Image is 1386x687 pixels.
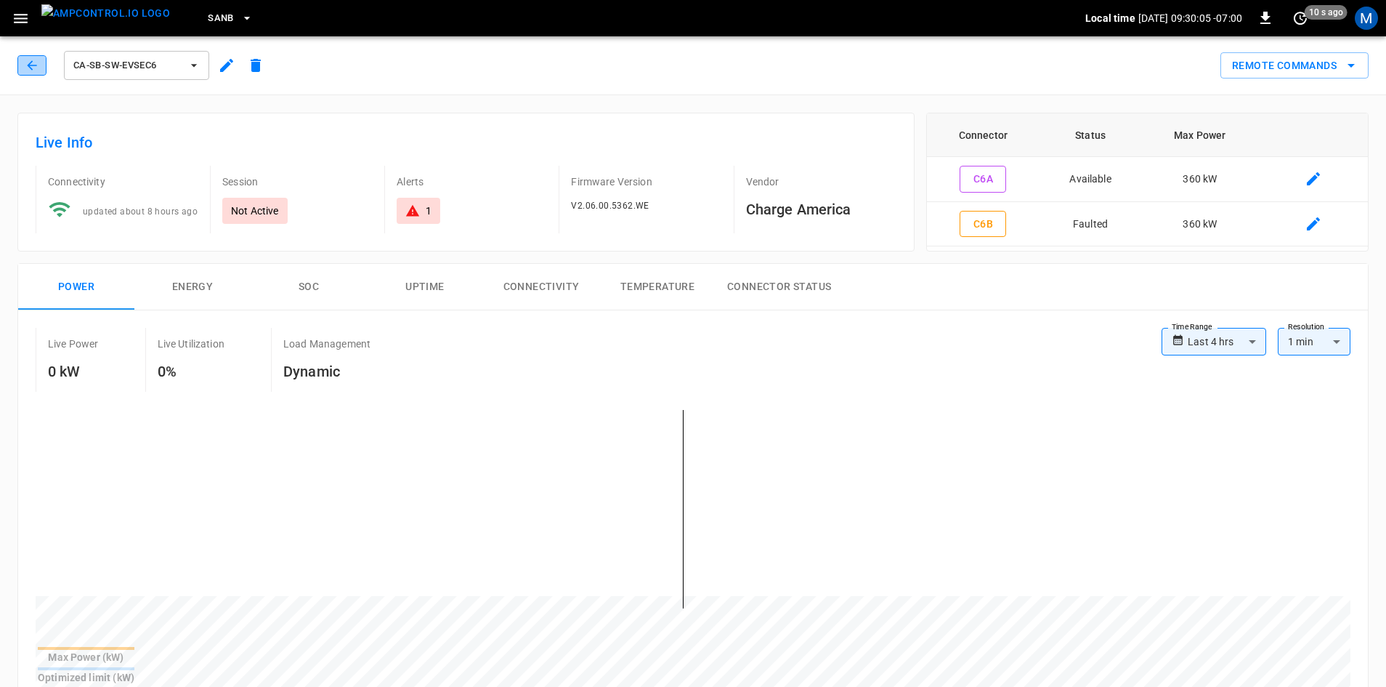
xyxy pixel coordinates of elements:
p: Not Active [231,204,279,218]
td: Available [1039,157,1141,202]
button: Temperature [599,264,716,310]
span: updated about 8 hours ago [83,206,198,217]
button: SanB [202,4,259,33]
span: V2.06.00.5362.WE [571,201,649,211]
p: [DATE] 09:30:05 -07:00 [1138,11,1242,25]
button: Connector Status [716,264,843,310]
p: Local time [1085,11,1135,25]
div: Last 4 hrs [1188,328,1266,355]
button: ca-sb-sw-evseC6 [64,51,209,80]
h6: Dynamic [283,360,370,383]
span: 10 s ago [1305,5,1347,20]
div: profile-icon [1355,7,1378,30]
button: SOC [251,264,367,310]
button: C6B [960,211,1006,238]
img: ampcontrol.io logo [41,4,170,23]
button: Remote Commands [1220,52,1369,79]
button: Uptime [367,264,483,310]
span: SanB [208,10,234,27]
p: Firmware Version [571,174,721,189]
p: Live Utilization [158,337,224,351]
button: Power [18,264,134,310]
p: Session [222,174,373,189]
div: 1 [426,204,431,218]
table: connector table [927,113,1368,246]
td: 360 kW [1141,157,1259,202]
h6: Charge America [746,198,896,221]
h6: 0% [158,360,224,383]
h6: Live Info [36,131,896,154]
label: Resolution [1288,321,1324,333]
th: Max Power [1141,113,1259,157]
div: remote commands options [1220,52,1369,79]
p: Alerts [397,174,547,189]
h6: 0 kW [48,360,99,383]
button: set refresh interval [1289,7,1312,30]
p: Connectivity [48,174,198,189]
th: Status [1039,113,1141,157]
button: Energy [134,264,251,310]
label: Time Range [1172,321,1212,333]
button: Connectivity [483,264,599,310]
th: Connector [927,113,1039,157]
td: 360 kW [1141,202,1259,247]
p: Vendor [746,174,896,189]
button: C6A [960,166,1006,193]
p: Live Power [48,337,99,351]
span: ca-sb-sw-evseC6 [73,57,181,74]
p: Load Management [283,337,370,351]
div: 1 min [1278,328,1350,355]
td: Faulted [1039,202,1141,247]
